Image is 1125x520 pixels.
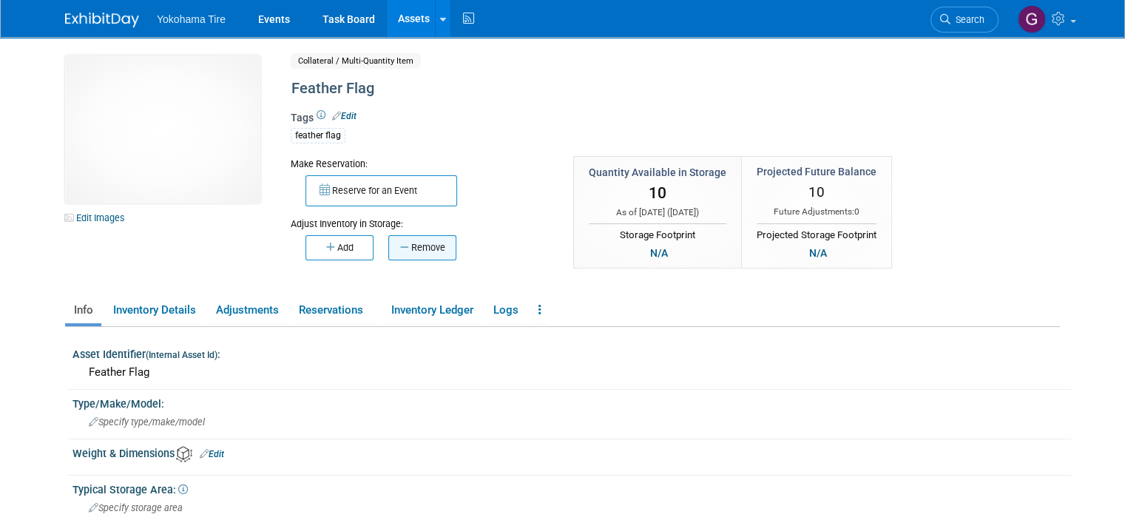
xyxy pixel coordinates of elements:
div: N/A [645,245,672,261]
div: Projected Future Balance [757,164,876,179]
a: Edit [332,111,357,121]
img: View Images [65,55,260,203]
a: Logs [484,297,527,323]
div: Adjust Inventory in Storage: [291,206,551,231]
button: Add [305,235,374,260]
button: Reserve for an Event [305,175,457,206]
img: gina Witter [1018,5,1046,33]
span: [DATE] [670,207,696,217]
a: Inventory Details [104,297,204,323]
div: Feather Flag [84,361,1060,384]
div: Future Adjustments: [757,206,876,218]
span: Collateral / Multi-Quantity Item [291,53,421,69]
div: As of [DATE] ( ) [589,206,726,219]
a: Search [930,7,999,33]
span: Search [950,14,984,25]
button: Remove [388,235,456,260]
span: Yokohama Tire [157,13,226,25]
img: ExhibitDay [65,13,139,27]
span: Specify type/make/model [89,416,205,428]
div: Make Reservation: [291,156,551,171]
div: N/A [804,245,831,261]
span: 10 [649,184,666,202]
span: Typical Storage Area: [72,484,188,496]
a: Info [65,297,101,323]
img: Asset Weight and Dimensions [176,446,192,462]
span: 0 [854,206,859,217]
div: Tags [291,110,947,153]
div: Feather Flag [286,75,947,102]
span: Specify storage area [89,502,183,513]
div: feather flag [291,128,345,143]
small: (Internal Asset Id) [146,350,217,360]
div: Storage Footprint [589,223,726,243]
div: Weight & Dimensions [72,442,1071,462]
div: Quantity Available in Storage [589,165,726,180]
div: Asset Identifier : [72,343,1071,362]
a: Inventory Ledger [382,297,482,323]
a: Adjustments [207,297,287,323]
div: Type/Make/Model: [72,393,1071,411]
a: Edit [200,449,224,459]
span: 10 [808,183,825,200]
a: Edit Images [65,209,131,227]
a: Reservations [290,297,379,323]
div: Projected Storage Footprint [757,223,876,243]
